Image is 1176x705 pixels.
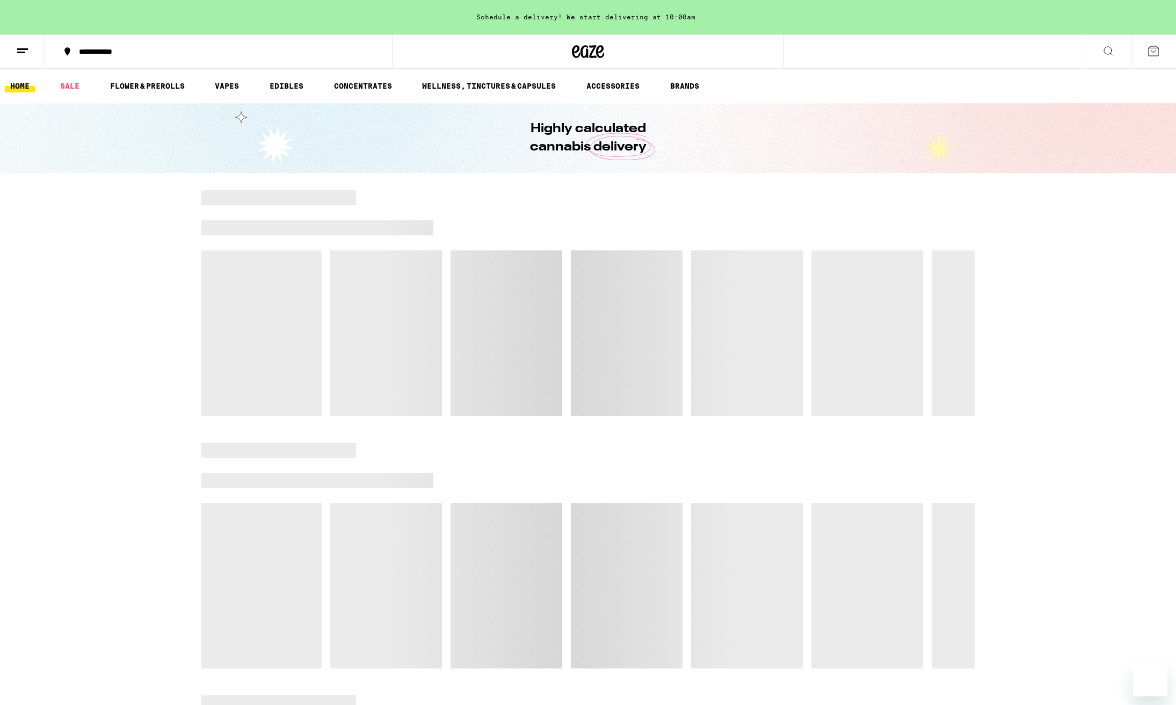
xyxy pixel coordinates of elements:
a: WELLNESS, TINCTURES & CAPSULES [417,80,561,92]
iframe: Button to launch messaging window [1133,662,1167,696]
a: BRANDS [665,80,705,92]
a: VAPES [209,80,244,92]
a: CONCENTRATES [329,80,397,92]
a: ACCESSORIES [581,80,645,92]
a: FLOWER & PREROLLS [105,80,190,92]
a: HOME [5,80,35,92]
a: EDIBLES [264,80,309,92]
h1: Highly calculated cannabis delivery [499,120,677,156]
a: SALE [55,80,85,92]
